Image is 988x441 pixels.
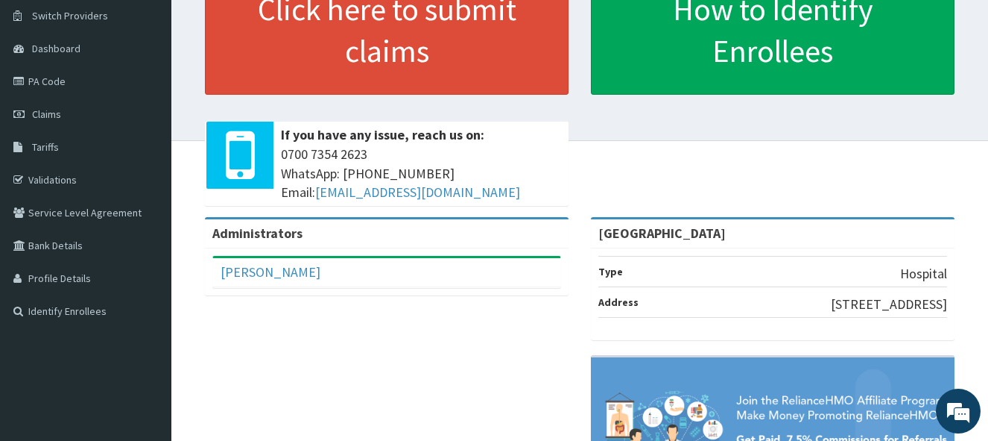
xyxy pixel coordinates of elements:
[598,225,726,242] strong: [GEOGRAPHIC_DATA]
[32,107,61,121] span: Claims
[212,225,303,242] b: Administrators
[598,265,623,278] b: Type
[831,295,947,314] p: [STREET_ADDRESS]
[32,42,80,55] span: Dashboard
[900,264,947,284] p: Hospital
[32,9,108,22] span: Switch Providers
[281,126,484,143] b: If you have any issue, reach us on:
[32,140,59,154] span: Tariffs
[221,263,320,281] a: [PERSON_NAME]
[315,184,520,201] a: [EMAIL_ADDRESS][DOMAIN_NAME]
[598,295,639,309] b: Address
[281,145,561,202] span: 0700 7354 2623 WhatsApp: [PHONE_NUMBER] Email:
